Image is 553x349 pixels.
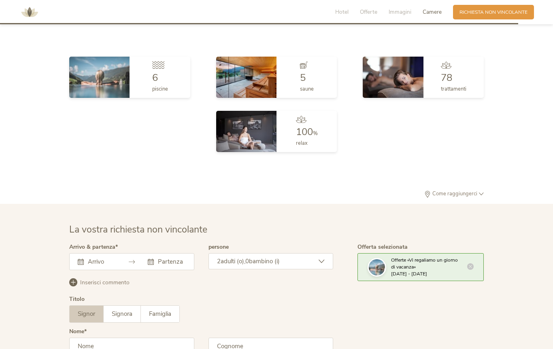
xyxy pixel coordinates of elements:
span: La vostra richiesta non vincolante [69,223,207,236]
span: Come raggiungerci [431,191,479,197]
span: Offerte «Vi regaliamo un giorno di vacanza» [391,257,458,270]
span: piscine [152,85,168,93]
div: Titolo [69,296,85,302]
span: Offerte [360,8,377,16]
label: Nome [69,329,87,334]
span: trattamenti [441,85,466,93]
img: La vostra richiesta non vincolante [369,259,385,275]
span: saune [300,85,314,93]
label: Arrivo & partenza [69,244,118,250]
span: 0 [245,257,249,265]
span: bambino (i) [249,257,280,265]
span: Signora [112,310,132,318]
span: [DATE] - [DATE] [391,271,427,277]
span: relax [296,140,308,147]
span: adulti (o), [221,257,245,265]
a: AMONTI & LUNARIS Wellnessresort [17,10,42,14]
span: Camere [423,8,442,16]
span: Famiglia [149,310,171,318]
span: Offerta selezionata [357,243,408,251]
span: 78 [441,71,452,84]
span: Inserisci commento [80,279,130,287]
input: Arrivo [86,258,115,266]
span: 6 [152,71,158,84]
span: 5 [300,71,306,84]
input: Partenza [156,258,185,266]
span: 100 [296,125,313,138]
label: persone [208,244,229,250]
span: Signor [78,310,95,318]
span: Immagini [389,8,411,16]
span: 2 [217,257,221,265]
span: Richiesta non vincolante [459,9,527,16]
span: % [313,130,318,137]
span: Hotel [335,8,349,16]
